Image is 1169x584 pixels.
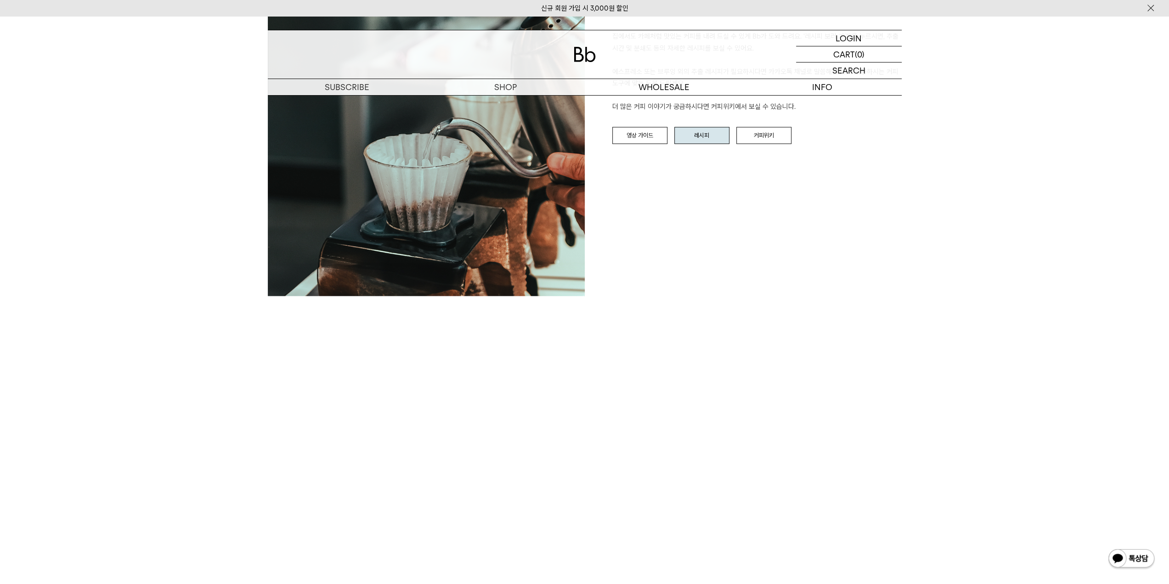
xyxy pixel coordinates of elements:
[836,30,862,46] p: LOGIN
[743,79,902,95] p: INFO
[832,62,865,79] p: SEARCH
[796,46,902,62] a: CART (0)
[855,46,864,62] p: (0)
[674,127,729,144] a: 레시피
[585,79,743,95] p: WHOLESALE
[796,30,902,46] a: LOGIN
[736,127,791,144] a: 커피위키
[833,46,855,62] p: CART
[426,79,585,95] a: SHOP
[268,79,426,95] a: SUBSCRIBE
[574,47,596,62] img: 로고
[612,127,667,144] a: 영상 가이드
[1107,548,1155,570] img: 카카오톡 채널 1:1 채팅 버튼
[541,4,628,12] a: 신규 회원 가입 시 3,000원 할인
